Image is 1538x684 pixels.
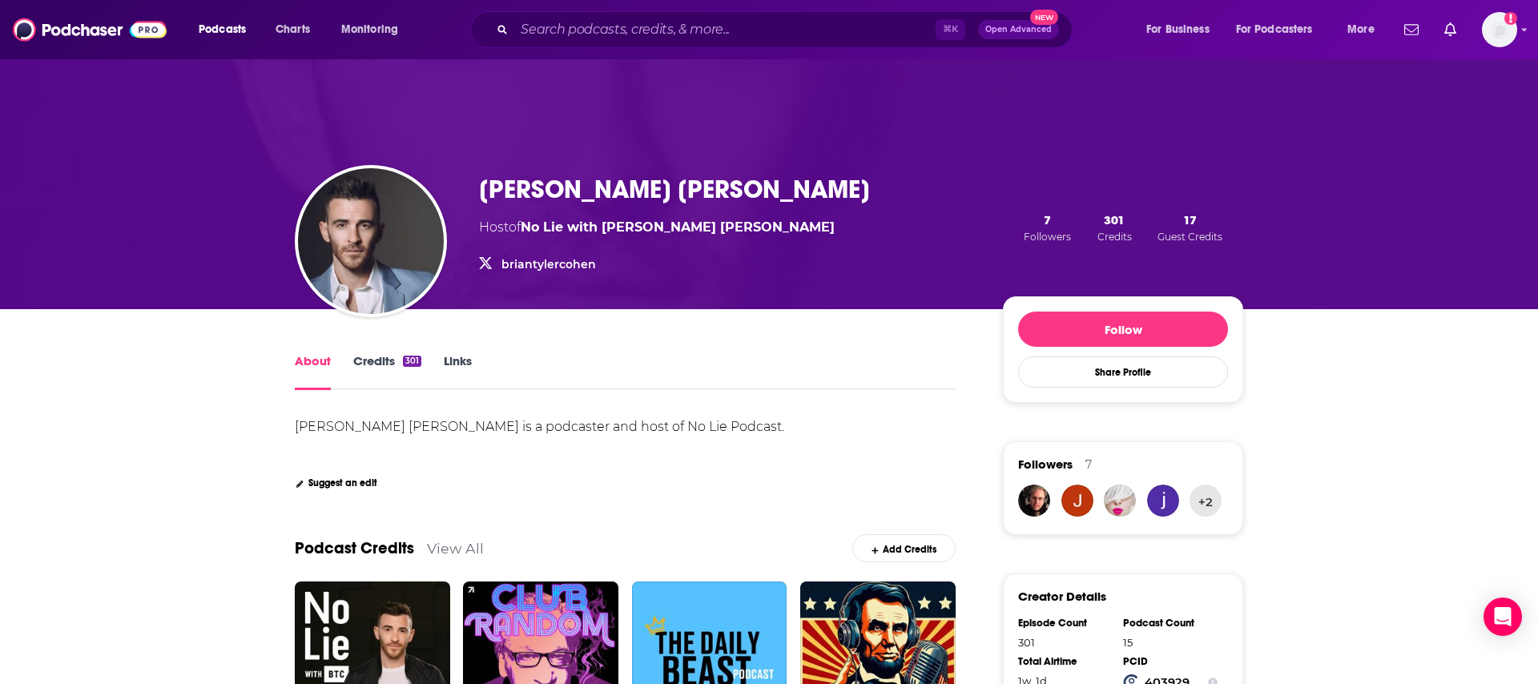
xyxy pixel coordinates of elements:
[852,534,956,562] a: Add Credits
[330,17,419,42] button: open menu
[1018,617,1113,630] div: Episode Count
[1438,16,1463,43] a: Show notifications dropdown
[1019,211,1076,243] button: 7Followers
[199,18,246,41] span: Podcasts
[403,356,421,367] div: 301
[1226,17,1336,42] button: open menu
[1018,655,1113,668] div: Total Airtime
[1018,636,1113,649] div: 301
[509,219,835,235] span: of
[1482,12,1517,47] span: Logged in as KrishanaDavis
[353,353,421,390] a: Credits301
[1147,485,1179,517] img: joannlutz
[1336,17,1395,42] button: open menu
[187,17,267,42] button: open menu
[1061,485,1093,517] img: jajramirez1993
[985,26,1052,34] span: Open Advanced
[298,168,444,314] img: Brian Tyler Cohen
[1190,485,1222,517] button: +2
[978,20,1059,39] button: Open AdvancedNew
[1104,212,1125,227] span: 301
[1044,212,1051,227] span: 7
[1123,617,1218,630] div: Podcast Count
[479,174,870,205] h1: [PERSON_NAME] [PERSON_NAME]
[521,219,835,235] a: No Lie with Brian Tyler Cohen
[1482,12,1517,47] img: User Profile
[485,11,1088,48] div: Search podcasts, credits, & more...
[1085,457,1092,472] div: 7
[1030,10,1059,25] span: New
[1097,231,1132,243] span: Credits
[1153,211,1227,243] button: 17Guest Credits
[1135,17,1230,42] button: open menu
[427,540,484,557] a: View All
[444,353,472,390] a: Links
[1482,12,1517,47] button: Show profile menu
[295,477,377,489] a: Suggest an edit
[265,17,320,42] a: Charts
[1024,231,1071,243] span: Followers
[1093,211,1137,243] button: 301Credits
[501,257,596,272] a: briantylercohen
[276,18,310,41] span: Charts
[1347,18,1375,41] span: More
[1018,457,1073,472] span: Followers
[1018,356,1228,388] button: Share Profile
[295,538,414,558] a: Podcast Credits
[936,19,965,40] span: ⌘ K
[1018,589,1106,604] h3: Creator Details
[1123,655,1218,668] div: PCID
[1158,231,1222,243] span: Guest Credits
[514,17,936,42] input: Search podcasts, credits, & more...
[1484,597,1522,636] div: Open Intercom Messenger
[1146,18,1210,41] span: For Business
[1183,212,1197,227] span: 17
[295,419,784,434] div: [PERSON_NAME] [PERSON_NAME] is a podcaster and host of No Lie Podcast.
[295,353,331,390] a: About
[13,14,167,45] img: Podchaser - Follow, Share and Rate Podcasts
[1018,312,1228,347] button: Follow
[341,18,398,41] span: Monitoring
[1398,16,1425,43] a: Show notifications dropdown
[1504,12,1517,25] svg: Add a profile image
[1123,636,1218,649] div: 15
[1236,18,1313,41] span: For Podcasters
[479,219,509,235] span: Host
[1104,485,1136,517] img: MrsKMacAus
[1018,485,1050,517] img: moscowitz10001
